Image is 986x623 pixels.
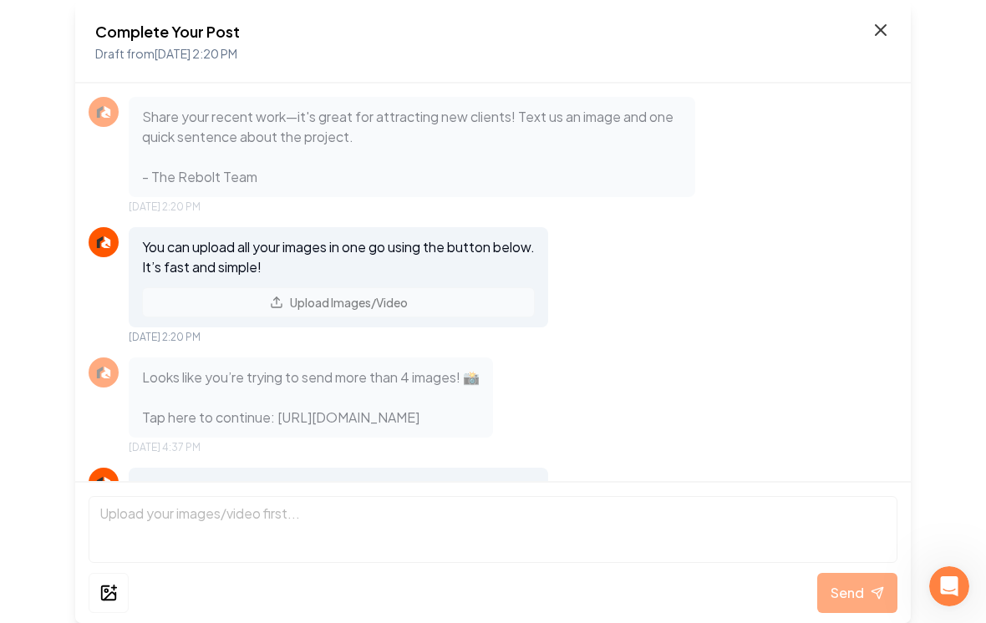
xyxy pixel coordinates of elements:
iframe: Intercom live chat [929,566,969,606]
span: [DATE] 2:20 PM [129,200,201,214]
img: Rebolt Logo [94,232,114,252]
img: Rebolt Logo [94,102,114,122]
span: [DATE] 4:37 PM [129,441,201,454]
h2: Complete Your Post [95,20,240,43]
span: Draft from [DATE] 2:20 PM [95,46,237,61]
p: Looks like you’re trying to send more than 4 images! 📸 Tap here to continue: [URL][DOMAIN_NAME] [142,367,480,428]
p: You can upload all your images in one go using the button below. It’s fast and simple! [142,478,535,518]
img: Rebolt Logo [94,362,114,382]
p: You can upload all your images in one go using the button below. It’s fast and simple! [142,237,535,277]
span: [DATE] 2:20 PM [129,331,201,344]
img: Rebolt Logo [94,473,114,493]
p: Share your recent work—it's great for attracting new clients! Text us an image and one quick sent... [142,107,682,187]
